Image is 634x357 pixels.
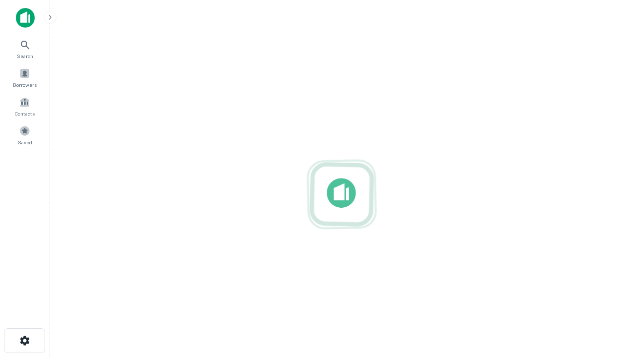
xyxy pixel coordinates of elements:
span: Saved [18,138,32,146]
iframe: Chat Widget [584,246,634,294]
img: capitalize-icon.png [16,8,35,28]
a: Borrowers [3,64,47,91]
a: Saved [3,121,47,148]
span: Borrowers [13,81,37,89]
a: Search [3,35,47,62]
span: Search [17,52,33,60]
a: Contacts [3,93,47,119]
span: Contacts [15,110,35,118]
